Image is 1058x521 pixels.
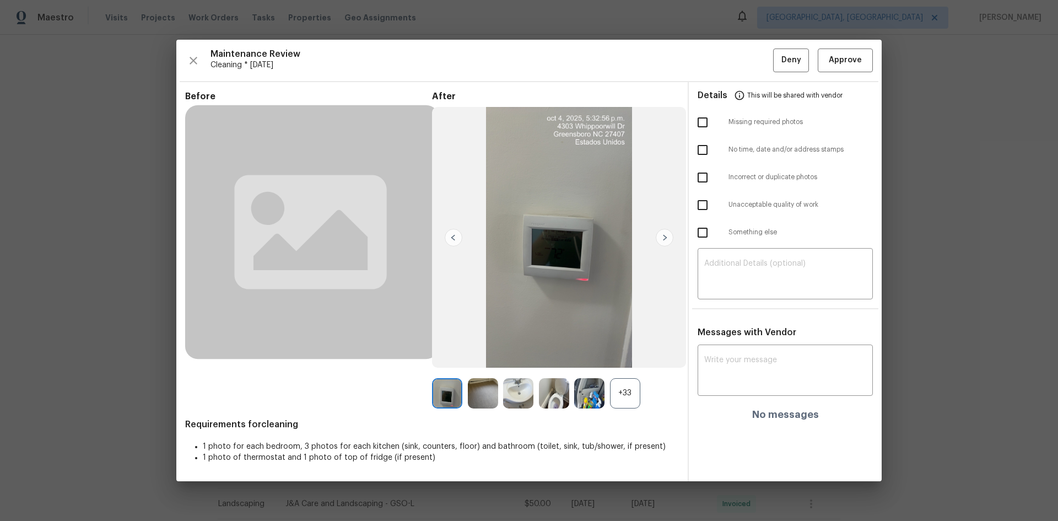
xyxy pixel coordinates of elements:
[818,49,873,72] button: Approve
[781,53,801,67] span: Deny
[728,117,873,127] span: Missing required photos
[432,91,679,102] span: After
[185,419,679,430] span: Requirements for cleaning
[185,91,432,102] span: Before
[656,229,673,246] img: right-chevron-button-url
[445,229,462,246] img: left-chevron-button-url
[689,136,882,164] div: No time, date and/or address stamps
[210,49,773,60] span: Maintenance Review
[728,228,873,237] span: Something else
[752,409,819,420] h4: No messages
[728,145,873,154] span: No time, date and/or address stamps
[210,60,773,71] span: Cleaning * [DATE]
[610,378,640,409] div: +33
[689,164,882,191] div: Incorrect or duplicate photos
[689,109,882,136] div: Missing required photos
[773,49,809,72] button: Deny
[698,82,727,109] span: Details
[747,82,843,109] span: This will be shared with vendor
[203,452,679,463] li: 1 photo of thermostat and 1 photo of top of fridge (if present)
[203,441,679,452] li: 1 photo for each bedroom, 3 photos for each kitchen (sink, counters, floor) and bathroom (toilet,...
[829,53,862,67] span: Approve
[689,219,882,246] div: Something else
[728,200,873,210] span: Unacceptable quality of work
[728,173,873,182] span: Incorrect or duplicate photos
[698,328,796,337] span: Messages with Vendor
[689,191,882,219] div: Unacceptable quality of work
